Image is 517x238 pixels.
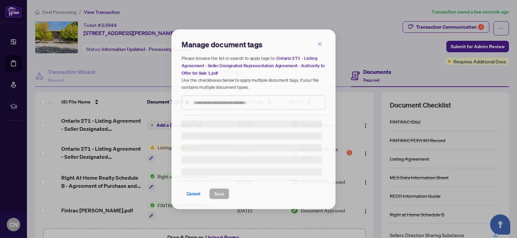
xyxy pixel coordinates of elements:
[182,51,335,73] span: Ontario 271 - Listing Agreement - Seller Designated Representation Agreement - Authority to Offer...
[182,193,207,204] button: Cancel
[490,214,510,235] button: Open asap
[182,50,335,88] h5: Please browse the list or search to apply tags to: Use the checkboxes below to apply multiple doc...
[182,34,335,45] h2: Manage document tags
[327,36,332,41] span: close
[211,193,233,204] button: Save
[187,193,202,204] span: Cancel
